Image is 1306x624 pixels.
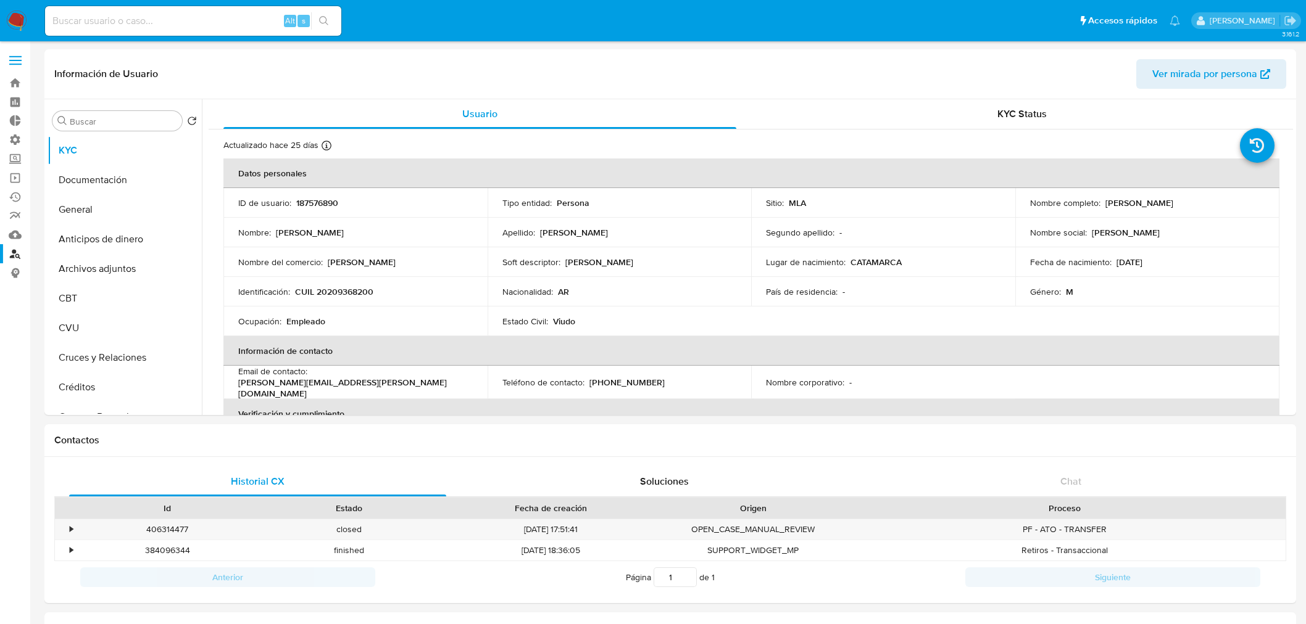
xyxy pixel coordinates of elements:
[851,257,902,268] p: CATAMARCA
[502,227,535,238] p: Apellido :
[57,116,67,126] button: Buscar
[842,286,845,297] p: -
[187,116,197,129] button: Volver al orden por defecto
[296,197,338,208] p: 187576890
[502,377,584,388] p: Teléfono de contacto :
[70,523,73,535] div: •
[1170,15,1180,26] a: Notificaciones
[553,316,575,327] p: Viudo
[285,15,295,27] span: Alt
[70,544,73,556] div: •
[238,227,271,238] p: Nombre :
[558,286,569,297] p: AR
[54,68,158,80] h1: Información de Usuario
[238,197,291,208] p: ID de usuario :
[1152,59,1257,89] span: Ver mirada por persona
[1210,15,1279,27] p: ludmila.lanatti@mercadolibre.com
[1136,59,1286,89] button: Ver mirada por persona
[844,540,1286,560] div: Retiros - Transaccional
[540,227,608,238] p: [PERSON_NAME]
[1066,286,1073,297] p: M
[238,316,281,327] p: Ocupación :
[1060,474,1081,488] span: Chat
[295,286,373,297] p: CUIL 20209368200
[302,15,306,27] span: s
[448,502,654,514] div: Fecha de creación
[502,197,552,208] p: Tipo entidad :
[238,286,290,297] p: Identificación :
[766,197,784,208] p: Sitio :
[766,377,844,388] p: Nombre corporativo :
[439,519,662,540] div: [DATE] 17:51:41
[238,366,307,377] p: Email de contacto :
[997,107,1047,121] span: KYC Status
[258,540,439,560] div: finished
[276,227,344,238] p: [PERSON_NAME]
[1088,14,1157,27] span: Accesos rápidos
[48,195,202,224] button: General
[231,474,285,488] span: Historial CX
[502,316,548,327] p: Estado Civil :
[223,399,1279,429] th: Verificación y cumplimiento
[48,402,202,432] button: Cuentas Bancarias
[70,116,177,127] input: Buscar
[77,519,258,540] div: 406314477
[712,571,715,583] span: 1
[328,257,396,268] p: [PERSON_NAME]
[766,286,838,297] p: País de residencia :
[1030,286,1061,297] p: Género :
[223,336,1279,366] th: Información de contacto
[565,257,633,268] p: [PERSON_NAME]
[54,434,1286,446] h1: Contactos
[502,286,553,297] p: Nacionalidad :
[223,139,318,151] p: Actualizado hace 25 días
[626,567,715,587] span: Página de
[589,377,665,388] p: [PHONE_NUMBER]
[48,343,202,372] button: Cruces y Relaciones
[267,502,431,514] div: Estado
[662,519,844,540] div: OPEN_CASE_MANUAL_REVIEW
[789,197,806,208] p: MLA
[258,519,439,540] div: closed
[965,567,1260,587] button: Siguiente
[766,257,846,268] p: Lugar de nacimiento :
[48,136,202,165] button: KYC
[286,316,325,327] p: Empleado
[671,502,835,514] div: Origen
[1030,257,1112,268] p: Fecha de nacimiento :
[48,165,202,195] button: Documentación
[1117,257,1142,268] p: [DATE]
[238,377,468,399] p: [PERSON_NAME][EMAIL_ADDRESS][PERSON_NAME][DOMAIN_NAME]
[662,540,844,560] div: SUPPORT_WIDGET_MP
[839,227,842,238] p: -
[48,372,202,402] button: Créditos
[640,474,689,488] span: Soluciones
[844,519,1286,540] div: PF - ATO - TRANSFER
[766,227,834,238] p: Segundo apellido :
[311,12,336,30] button: search-icon
[1030,197,1100,208] p: Nombre completo :
[223,158,1279,188] th: Datos personales
[502,257,560,268] p: Soft descriptor :
[85,502,249,514] div: Id
[77,540,258,560] div: 384096344
[48,254,202,284] button: Archivos adjuntos
[849,377,852,388] p: -
[48,224,202,254] button: Anticipos de dinero
[1092,227,1160,238] p: [PERSON_NAME]
[557,197,589,208] p: Persona
[48,284,202,313] button: CBT
[439,540,662,560] div: [DATE] 18:36:05
[852,502,1277,514] div: Proceso
[48,313,202,343] button: CVU
[1284,14,1297,27] a: Salir
[1105,197,1173,208] p: [PERSON_NAME]
[45,13,341,29] input: Buscar usuario o caso...
[462,107,497,121] span: Usuario
[238,257,323,268] p: Nombre del comercio :
[1030,227,1087,238] p: Nombre social :
[80,567,375,587] button: Anterior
